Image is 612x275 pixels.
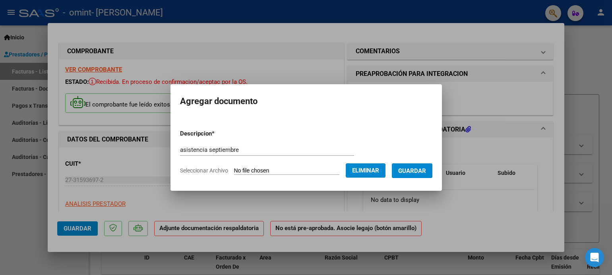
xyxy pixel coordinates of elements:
p: Descripcion [180,129,256,138]
h2: Agregar documento [180,94,432,109]
div: Open Intercom Messenger [585,248,604,267]
button: Eliminar [346,163,385,178]
span: Guardar [398,167,426,174]
button: Guardar [392,163,432,178]
span: Seleccionar Archivo [180,167,228,174]
span: Eliminar [352,167,379,174]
